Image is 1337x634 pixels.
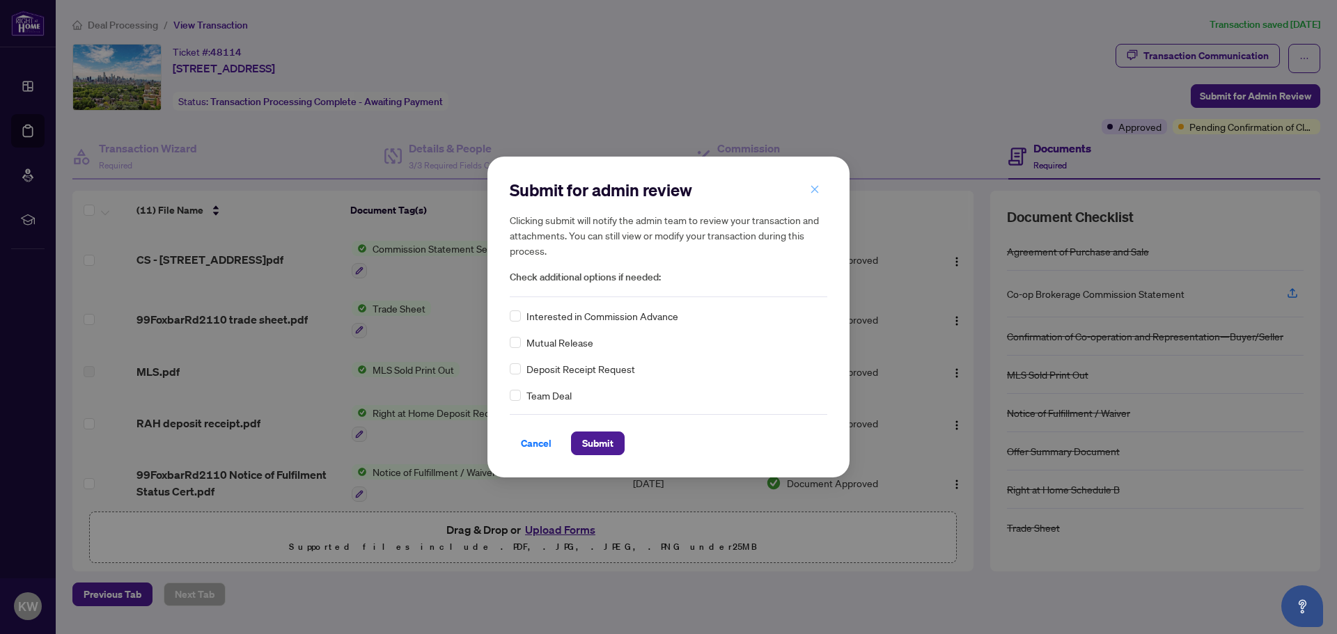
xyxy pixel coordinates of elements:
[1281,585,1323,627] button: Open asap
[526,335,593,350] span: Mutual Release
[571,431,625,455] button: Submit
[510,212,827,258] h5: Clicking submit will notify the admin team to review your transaction and attachments. You can st...
[526,361,635,377] span: Deposit Receipt Request
[526,308,678,324] span: Interested in Commission Advance
[510,431,563,455] button: Cancel
[510,179,827,201] h2: Submit for admin review
[521,432,552,454] span: Cancel
[510,269,827,285] span: Check additional options if needed:
[582,432,613,454] span: Submit
[810,184,820,194] span: close
[526,388,572,403] span: Team Deal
